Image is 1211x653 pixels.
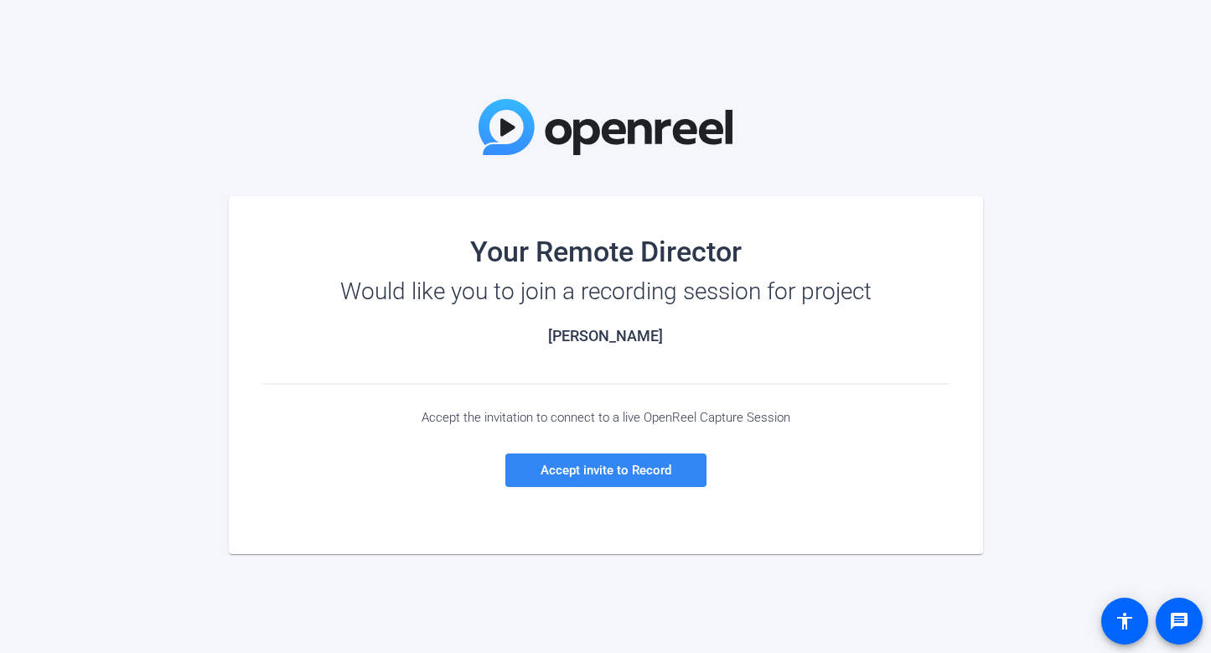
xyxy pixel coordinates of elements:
[1115,611,1135,631] mat-icon: accessibility
[479,99,733,155] img: OpenReel Logo
[262,278,950,305] div: Would like you to join a recording session for project
[262,327,950,345] h2: [PERSON_NAME]
[262,238,950,265] div: Your Remote Director
[541,463,671,478] span: Accept invite to Record
[262,410,950,425] div: Accept the invitation to connect to a live OpenReel Capture Session
[1169,611,1189,631] mat-icon: message
[505,453,706,487] a: Accept invite to Record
